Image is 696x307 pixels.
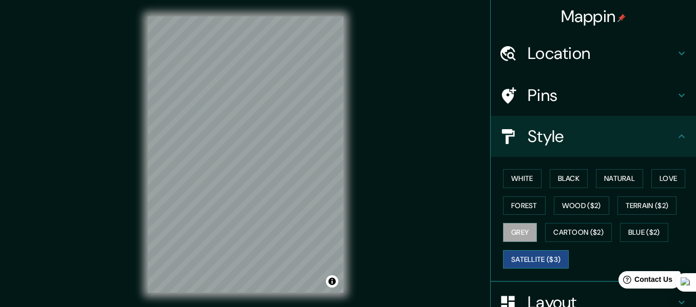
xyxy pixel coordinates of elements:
div: Style [491,116,696,157]
button: Black [550,169,588,188]
button: Forest [503,196,546,215]
div: Location [491,33,696,74]
button: Cartoon ($2) [545,223,612,242]
button: Love [651,169,685,188]
img: pin-icon.png [617,14,626,22]
h4: Location [528,43,675,64]
button: Grey [503,223,537,242]
button: Toggle attribution [326,275,338,288]
iframe: Help widget launcher [605,267,685,296]
div: Pins [491,75,696,116]
button: Natural [596,169,643,188]
button: Blue ($2) [620,223,668,242]
button: Wood ($2) [554,196,609,215]
h4: Style [528,126,675,147]
button: Satellite ($3) [503,250,569,269]
h4: Mappin [561,6,626,27]
canvas: Map [148,16,343,293]
button: White [503,169,542,188]
button: Terrain ($2) [617,196,677,215]
h4: Pins [528,85,675,106]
